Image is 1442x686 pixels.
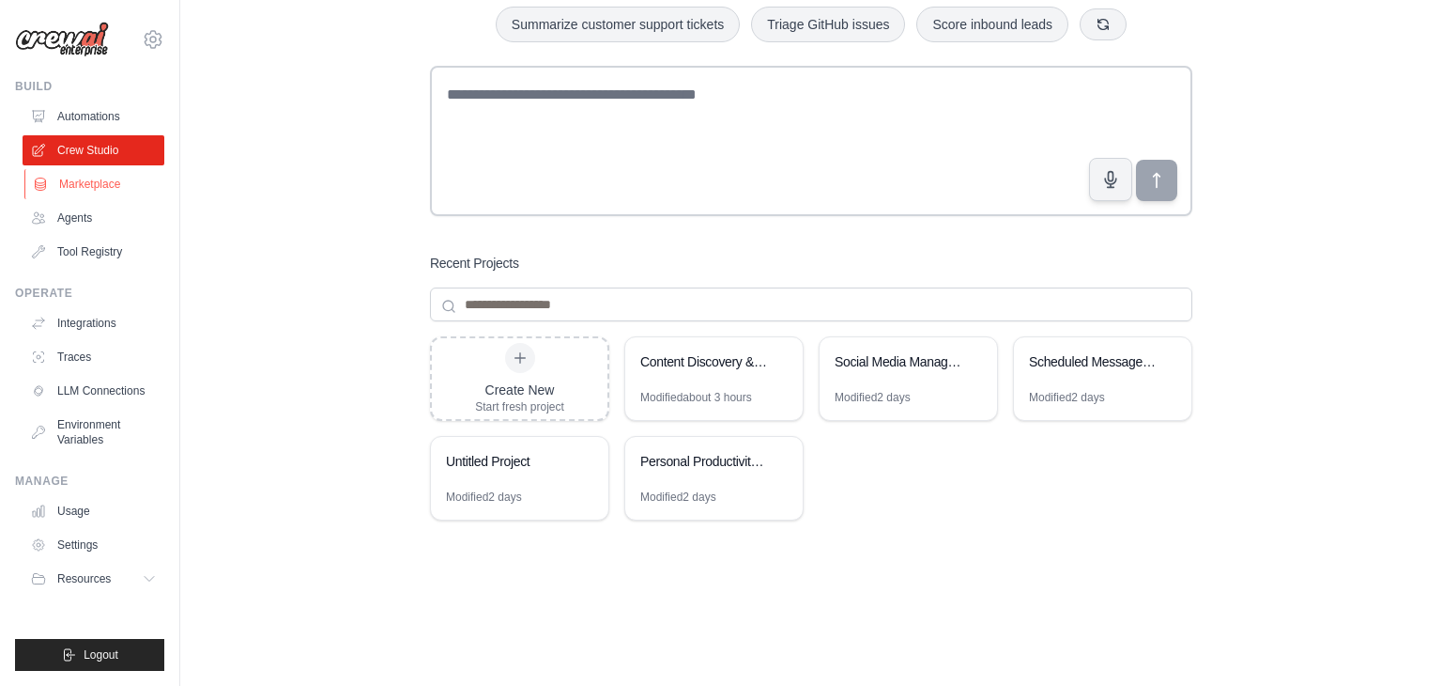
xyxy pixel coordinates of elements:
[23,342,164,372] a: Traces
[496,7,740,42] button: Summarize customer support tickets
[430,254,519,273] h3: Recent Projects
[835,352,963,371] div: Social Media Management Automation
[916,7,1068,42] button: Score inbound leads
[24,169,166,199] a: Marketplace
[640,352,769,371] div: Content Discovery & Curation Hub
[751,7,905,42] button: Triage GitHub issues
[15,22,109,57] img: Logo
[15,639,164,671] button: Logout
[1080,8,1127,40] button: Get new suggestions
[1029,352,1158,371] div: Scheduled Message Sender
[446,490,522,505] div: Modified 2 days
[640,490,716,505] div: Modified 2 days
[475,399,564,414] div: Start fresh project
[15,79,164,94] div: Build
[23,135,164,165] a: Crew Studio
[57,571,111,586] span: Resources
[23,308,164,338] a: Integrations
[23,564,164,594] button: Resources
[1089,158,1132,201] button: Click to speak your automation idea
[23,530,164,560] a: Settings
[1029,390,1105,405] div: Modified 2 days
[15,474,164,489] div: Manage
[475,381,564,399] div: Create New
[446,452,575,471] div: Untitled Project
[15,286,164,301] div: Operate
[84,647,118,663] span: Logout
[23,101,164,132] a: Automations
[835,390,911,405] div: Modified 2 days
[23,376,164,406] a: LLM Connections
[23,410,164,455] a: Environment Variables
[23,496,164,526] a: Usage
[640,390,752,405] div: Modified about 3 hours
[640,452,769,471] div: Personal Productivity & Project Management Assistant
[23,203,164,233] a: Agents
[1348,596,1442,686] iframe: Chat Widget
[23,237,164,267] a: Tool Registry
